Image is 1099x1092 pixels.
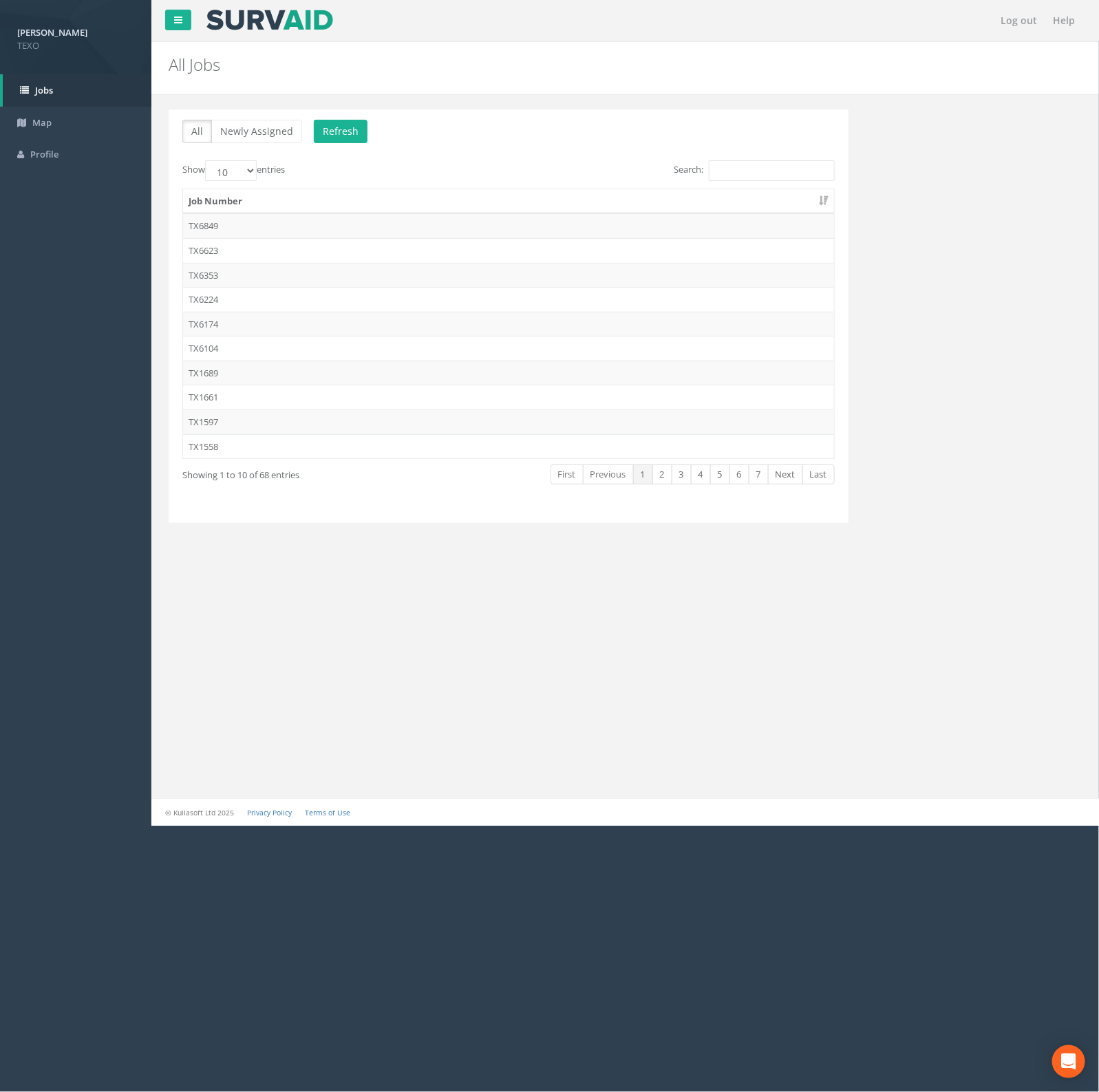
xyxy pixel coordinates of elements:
[247,808,292,817] a: Privacy Policy
[182,463,442,482] div: Showing 1 to 10 of 68 entries
[183,263,834,288] td: TX6353
[183,409,834,434] td: TX1597
[314,120,367,143] button: Refresh
[183,361,834,385] td: TX1689
[3,74,151,107] a: Jobs
[182,120,212,143] button: All
[211,120,302,143] button: Newly Assigned
[35,84,53,96] span: Jobs
[691,464,711,484] a: 4
[305,808,350,817] a: Terms of Use
[633,464,653,484] a: 1
[674,160,835,181] label: Search:
[551,464,584,484] a: First
[672,464,692,484] a: 3
[182,160,285,181] label: Show entries
[17,23,134,52] a: [PERSON_NAME] TEXO
[768,464,803,484] a: Next
[709,160,835,181] input: Search:
[205,160,257,181] select: Showentries
[30,148,58,160] span: Profile
[729,464,749,484] a: 6
[32,116,52,129] span: Map
[710,464,730,484] a: 5
[17,26,87,39] strong: [PERSON_NAME]
[169,56,926,74] h2: All Jobs
[583,464,634,484] a: Previous
[183,385,834,409] td: TX1661
[183,434,834,459] td: TX1558
[749,464,769,484] a: 7
[183,287,834,312] td: TX6224
[17,39,134,52] span: TEXO
[802,464,835,484] a: Last
[1052,1045,1085,1078] div: Open Intercom Messenger
[183,312,834,336] td: TX6174
[183,238,834,263] td: TX6623
[165,808,234,817] small: © Kullasoft Ltd 2025
[183,213,834,238] td: TX6849
[183,336,834,361] td: TX6104
[183,189,834,214] th: Job Number: activate to sort column ascending
[652,464,672,484] a: 2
